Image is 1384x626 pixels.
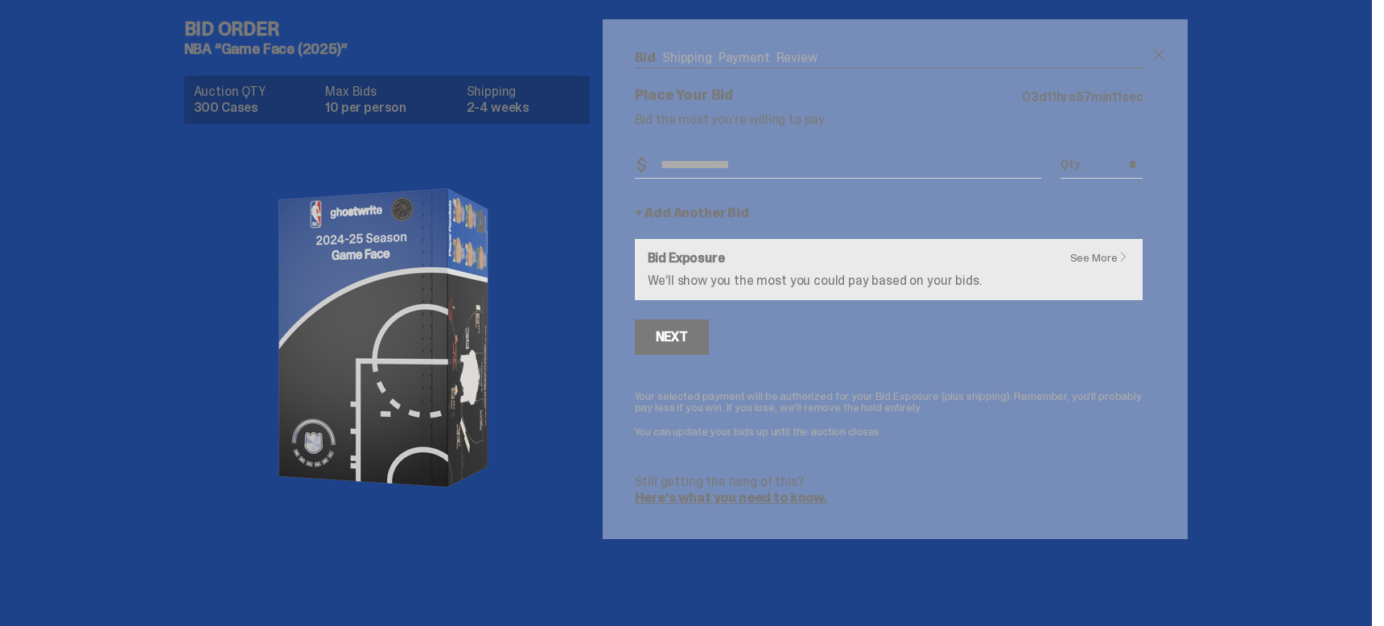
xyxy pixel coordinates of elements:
dd: 10 per person [325,101,456,114]
dt: Auction QTY [194,85,316,98]
dd: 2-4 weeks [467,101,580,114]
h5: NBA “Game Face (2025)” [184,42,603,56]
a: + Add Another Bid [635,207,749,220]
button: Next [635,319,709,355]
span: 57 [1076,89,1091,105]
dt: Max Bids [325,85,456,98]
p: Bid the most you’re willing to pay. [635,113,1143,126]
p: Your selected payment will be authorized for your Bid Exposure (plus shipping). Remember, you’ll ... [635,390,1143,413]
dd: 300 Cases [194,101,316,114]
div: Next [656,331,688,344]
a: Bid [635,49,657,66]
p: d hrs min sec [1022,91,1143,104]
p: Place Your Bid [635,88,1023,102]
img: product image [226,137,548,539]
span: $ [636,157,646,173]
a: See More [1070,252,1137,263]
h4: Bid Order [184,19,603,39]
dt: Shipping [467,85,580,98]
a: Here’s what you need to know. [635,489,827,506]
h6: Bid Exposure [648,252,1131,265]
span: 11 [1112,89,1122,105]
span: 11 [1047,89,1057,105]
p: Still getting the hang of this? [635,476,1143,488]
p: We’ll show you the most you could pay based on your bids. [648,274,1131,287]
p: You can update your bids up until the auction closes. [635,426,1143,437]
span: Qty [1061,159,1080,170]
span: 03 [1022,89,1039,105]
